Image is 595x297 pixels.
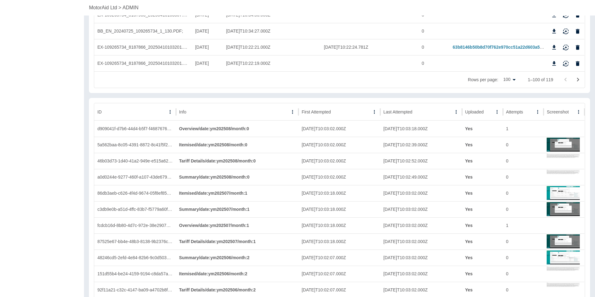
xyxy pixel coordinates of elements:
div: Attempts [506,109,523,114]
div: 5a562baa-8c05-4391-8872-8c41f5f25a03 [94,137,176,153]
span: / date : ym202506 [197,271,229,276]
strong: Itemised [179,142,247,147]
strong: Yes [465,271,473,276]
span: / month : 2 [229,271,247,276]
div: 2025-08-28T10:03:02.000Z [298,137,380,153]
span: / date : ym202507 [198,223,231,228]
span: / date : ym202506 [199,255,231,260]
div: 2025-08-06T10:03:18.000Z [298,201,380,217]
strong: Summary [179,175,249,180]
div: 26/07/2024 [192,23,223,39]
button: Reimport [561,43,571,52]
strong: Yes [465,223,473,228]
span: / month : 0 [237,158,256,163]
button: Screenshot column menu [574,108,583,116]
div: 100 [501,75,518,84]
strong: Yes [465,191,473,196]
button: Attempts column menu [533,108,542,116]
strong: Overview [179,126,249,131]
div: 1 [503,217,544,233]
div: BB_EN_20240725_109265734_1_130.PDF; [94,23,192,39]
div: 151d55b4-be24-4159-9194-c8da57a2fe28 [94,266,176,282]
button: ID column menu [166,108,174,116]
div: 1 [503,121,544,137]
div: 48246cd5-2efd-4e84-82b6-9c0d503df054 [94,250,176,266]
button: Download [549,59,559,68]
div: 0 [503,153,544,169]
strong: Itemised [179,191,247,196]
span: / month : 1 [237,239,256,244]
strong: Yes [465,126,473,131]
div: 2025-04-10T10:22:21.000Z [223,39,321,55]
strong: Overview [179,223,249,228]
div: 2025-04-10T10:34:27.000Z [223,23,321,39]
div: Last Attempted [383,109,412,114]
button: Download [549,43,559,52]
p: 1–100 of 119 [528,77,553,83]
img: 1751018593-EE-grabReport-no-ready.png [547,282,580,297]
div: Screenshot [547,109,569,114]
div: 2025-08-28T10:03:02.000Z [380,266,462,282]
div: 2025-08-06T10:03:18.000Z [298,217,380,233]
strong: Yes [465,175,473,180]
div: 87525e67-bb4e-48b3-8138-9b2376c4782a [94,233,176,250]
span: / month : 2 [231,255,249,260]
span: / month : 1 [229,191,247,196]
div: 2025-08-29T10:02:52.000Z [380,153,462,169]
strong: Yes [465,287,473,292]
img: 1756375385-EE-clickScheduleButtons-maybe-already-scheduled-exception.png [547,137,580,152]
span: / date : ym202508 [197,142,229,147]
div: 2025-08-06T10:03:18.000Z [298,233,380,250]
button: Delete [573,27,582,36]
strong: Summary [179,255,249,260]
img: 1754474608-EE-clickScheduleButtons-maybe-already-scheduled-exception.png [547,202,580,216]
span: / date : ym202507 [197,191,229,196]
span: / month : 2 [237,287,256,292]
div: EX-109265734_8187866_20250410103201.ZIP; [94,55,192,71]
span: / date : ym202508 [205,158,237,163]
span: / month : 1 [231,223,249,228]
div: 0 [419,23,450,39]
span: / month : 0 [231,126,249,131]
div: Info [179,109,186,114]
div: c3db9e0b-a51d-4ffc-83b7-f5779a60fb2b [94,201,176,217]
div: 0 [503,250,544,266]
img: 1754474609-EE-clickScheduleButtons-maybe-already-scheduled-exception.png [547,234,580,249]
button: Last Attempted column menu [452,108,461,116]
a: MotorAid Ltd [89,4,117,11]
button: Reimport [561,59,571,68]
img: 1751018566-EE-clickScheduleButtons-maybe-already-scheduled-exception.png [547,250,580,265]
strong: Tariff Details [179,287,256,292]
span: / month : 0 [229,142,247,147]
div: 2025-08-28T10:03:02.000Z [298,153,380,169]
button: Delete [573,43,582,52]
div: 2025-08-28T10:03:02.000Z [380,201,462,217]
div: Uploaded [465,109,484,114]
span: / month : 1 [231,207,249,212]
div: 2025-06-27T10:02:07.000Z [298,266,380,282]
span: / date : ym202507 [205,239,237,244]
span: / date : ym202508 [199,175,231,180]
div: 2025-08-28T10:03:02.000Z [298,121,380,137]
button: Go to next page [572,73,584,86]
img: 1756375417-EE-grabReport-no-ready.png [547,153,580,168]
button: Delete [573,59,582,68]
div: 2025-08-28T10:03:02.000Z [298,169,380,185]
strong: Tariff Details [179,158,256,163]
div: fcdcb16d-8b80-4d7c-972e-38e29077a06d [94,217,176,233]
div: 46b03d73-1d40-41a2-949e-e515a62490b1 [94,153,176,169]
div: 0 [503,201,544,217]
button: Info column menu [288,108,297,116]
button: Download [549,27,559,36]
div: ID [97,109,102,114]
div: 26/06/2024 [192,55,223,71]
div: 2025-08-28T10:03:02.000Z [380,217,462,233]
div: 0 [419,39,450,55]
strong: Yes [465,207,473,212]
strong: Yes [465,142,473,147]
p: ADMIN [122,4,139,11]
img: 1756375410-EE-grabReport-no-ready.png [547,169,580,184]
div: First Attempted [302,109,331,114]
span: / date : ym202507 [199,207,231,212]
button: First Attempted column menu [370,108,379,116]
